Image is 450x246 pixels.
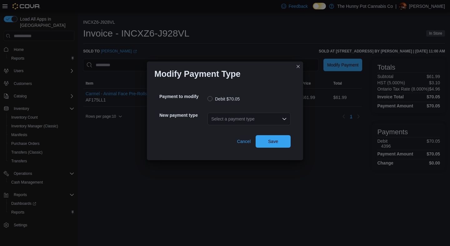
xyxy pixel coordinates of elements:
[234,135,253,148] button: Cancel
[207,95,240,103] label: Debit $70.05
[237,138,251,145] span: Cancel
[159,90,206,103] h5: Payment to modify
[159,109,206,121] h5: New payment type
[256,135,291,148] button: Save
[154,69,241,79] h1: Modify Payment Type
[268,138,278,145] span: Save
[294,63,302,70] button: Closes this modal window
[211,115,212,123] input: Accessible screen reader label
[282,116,287,121] button: Open list of options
